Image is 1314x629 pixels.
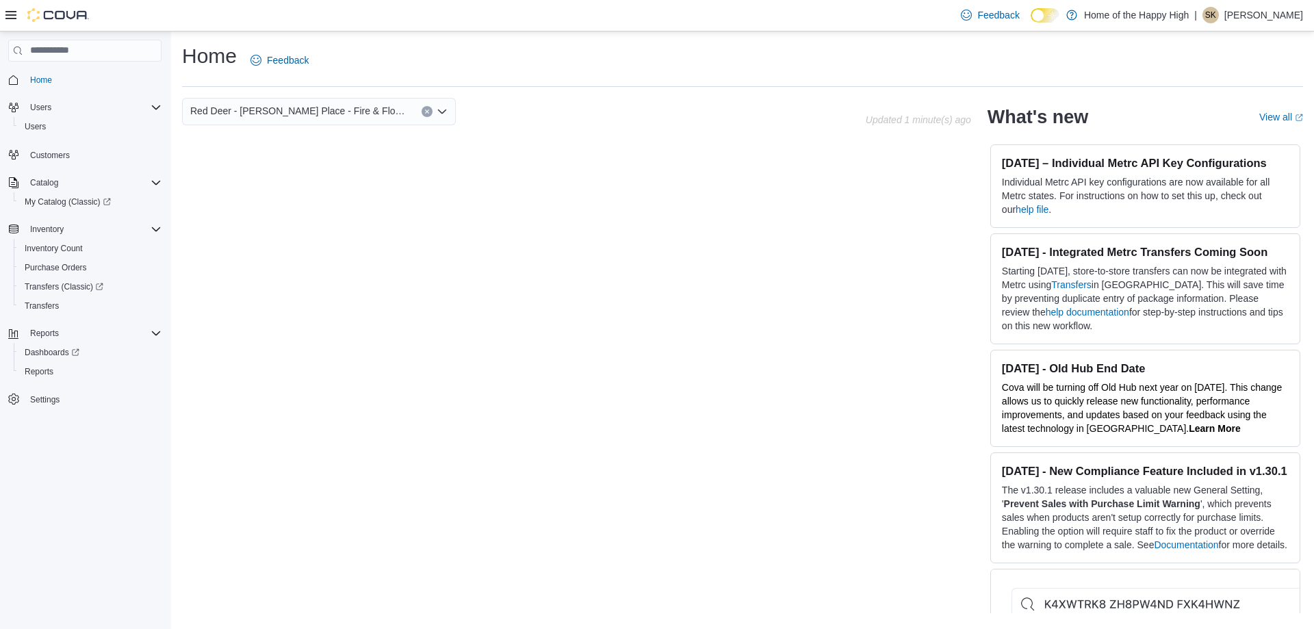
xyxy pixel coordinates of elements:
[27,8,89,22] img: Cova
[19,344,162,361] span: Dashboards
[1002,156,1289,170] h3: [DATE] – Individual Metrc API Key Configurations
[190,103,408,119] span: Red Deer - [PERSON_NAME] Place - Fire & Flower
[25,147,75,164] a: Customers
[14,296,167,316] button: Transfers
[25,175,64,191] button: Catalog
[19,363,162,380] span: Reports
[25,325,64,342] button: Reports
[1031,8,1059,23] input: Dark Mode
[1016,204,1048,215] a: help file
[19,194,116,210] a: My Catalog (Classic)
[19,298,64,314] a: Transfers
[25,121,46,132] span: Users
[30,75,52,86] span: Home
[19,279,109,295] a: Transfers (Classic)
[30,328,59,339] span: Reports
[1194,7,1197,23] p: |
[25,391,65,408] a: Settings
[25,99,162,116] span: Users
[19,363,59,380] a: Reports
[866,114,971,125] p: Updated 1 minute(s) ago
[19,240,162,257] span: Inventory Count
[30,394,60,405] span: Settings
[3,220,167,239] button: Inventory
[182,42,237,70] h1: Home
[1154,539,1218,550] a: Documentation
[30,102,51,113] span: Users
[3,98,167,117] button: Users
[1295,114,1303,122] svg: External link
[14,277,167,296] a: Transfers (Classic)
[25,243,83,254] span: Inventory Count
[1051,279,1092,290] a: Transfers
[14,239,167,258] button: Inventory Count
[3,389,167,409] button: Settings
[19,259,162,276] span: Purchase Orders
[3,70,167,90] button: Home
[25,300,59,311] span: Transfers
[25,175,162,191] span: Catalog
[1189,423,1240,434] a: Learn More
[1002,245,1289,259] h3: [DATE] - Integrated Metrc Transfers Coming Soon
[19,279,162,295] span: Transfers (Classic)
[25,221,162,238] span: Inventory
[1224,7,1303,23] p: [PERSON_NAME]
[14,362,167,381] button: Reports
[1202,7,1219,23] div: Savannah Klinger
[422,106,433,117] button: Clear input
[1046,307,1129,318] a: help documentation
[19,344,85,361] a: Dashboards
[3,324,167,343] button: Reports
[1002,361,1289,375] h3: [DATE] - Old Hub End Date
[25,221,69,238] button: Inventory
[3,144,167,164] button: Customers
[437,106,448,117] button: Open list of options
[30,224,64,235] span: Inventory
[1004,498,1200,509] strong: Prevent Sales with Purchase Limit Warning
[1002,382,1282,434] span: Cova will be turning off Old Hub next year on [DATE]. This change allows us to quickly release ne...
[19,194,162,210] span: My Catalog (Classic)
[25,262,87,273] span: Purchase Orders
[19,118,162,135] span: Users
[25,325,162,342] span: Reports
[1002,483,1289,552] p: The v1.30.1 release includes a valuable new General Setting, ' ', which prevents sales when produ...
[1002,464,1289,478] h3: [DATE] - New Compliance Feature Included in v1.30.1
[19,259,92,276] a: Purchase Orders
[25,72,57,88] a: Home
[1205,7,1216,23] span: SK
[1002,264,1289,333] p: Starting [DATE], store-to-store transfers can now be integrated with Metrc using in [GEOGRAPHIC_D...
[1259,112,1303,123] a: View allExternal link
[14,258,167,277] button: Purchase Orders
[25,146,162,163] span: Customers
[14,343,167,362] a: Dashboards
[977,8,1019,22] span: Feedback
[25,281,103,292] span: Transfers (Classic)
[1084,7,1189,23] p: Home of the Happy High
[25,347,79,358] span: Dashboards
[25,196,111,207] span: My Catalog (Classic)
[1002,175,1289,216] p: Individual Metrc API key configurations are now available for all Metrc states. For instructions ...
[8,64,162,445] nav: Complex example
[19,240,88,257] a: Inventory Count
[25,366,53,377] span: Reports
[19,298,162,314] span: Transfers
[955,1,1025,29] a: Feedback
[3,173,167,192] button: Catalog
[25,71,162,88] span: Home
[19,118,51,135] a: Users
[245,47,314,74] a: Feedback
[988,106,1088,128] h2: What's new
[25,99,57,116] button: Users
[30,177,58,188] span: Catalog
[25,391,162,408] span: Settings
[14,117,167,136] button: Users
[30,150,70,161] span: Customers
[14,192,167,211] a: My Catalog (Classic)
[267,53,309,67] span: Feedback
